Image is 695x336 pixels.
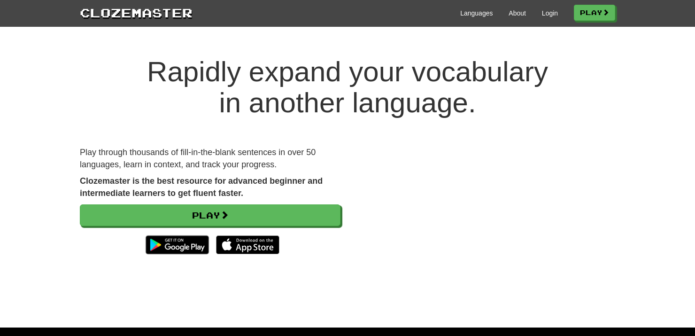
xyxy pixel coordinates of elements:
a: Play [574,5,615,21]
a: Login [542,8,558,18]
p: Play through thousands of fill-in-the-blank sentences in over 50 languages, learn in context, and... [80,147,340,171]
a: Languages [460,8,493,18]
img: Download_on_the_App_Store_Badge_US-UK_135x40-25178aeef6eb6b83b96f5f2d004eda3bffbb37122de64afbaef7... [216,235,279,254]
img: Get it on Google Play [141,231,214,259]
a: About [509,8,526,18]
strong: Clozemaster is the best resource for advanced beginner and intermediate learners to get fluent fa... [80,176,323,198]
a: Play [80,204,340,226]
a: Clozemaster [80,4,193,21]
